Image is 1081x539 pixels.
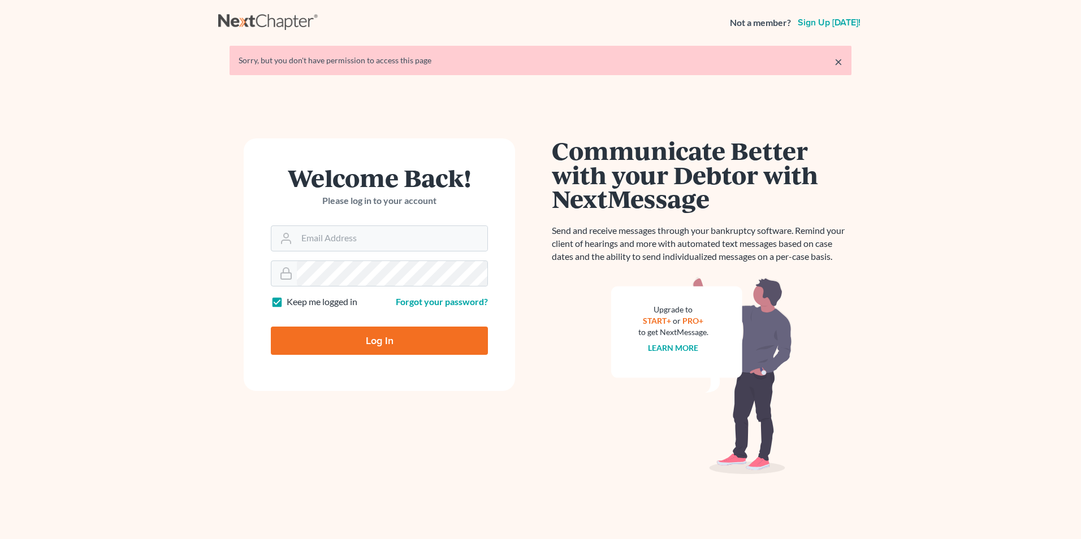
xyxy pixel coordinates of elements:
h1: Welcome Back! [271,166,488,190]
img: nextmessage_bg-59042aed3d76b12b5cd301f8e5b87938c9018125f34e5fa2b7a6b67550977c72.svg [611,277,792,475]
a: PRO+ [683,316,704,325]
input: Log In [271,327,488,355]
p: Send and receive messages through your bankruptcy software. Remind your client of hearings and mo... [552,224,851,263]
span: or [673,316,681,325]
div: to get NextMessage. [638,327,708,338]
a: Sign up [DATE]! [795,18,863,27]
h1: Communicate Better with your Debtor with NextMessage [552,138,851,211]
a: Learn more [648,343,699,353]
div: Upgrade to [638,304,708,315]
a: × [834,55,842,68]
strong: Not a member? [730,16,791,29]
a: START+ [643,316,672,325]
input: Email Address [297,226,487,251]
a: Forgot your password? [396,296,488,307]
p: Please log in to your account [271,194,488,207]
label: Keep me logged in [287,295,357,308]
div: Sorry, but you don't have permission to access this page [239,55,842,66]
